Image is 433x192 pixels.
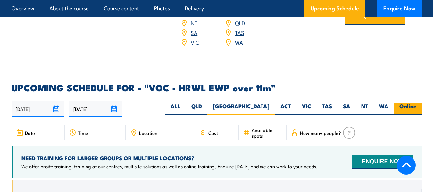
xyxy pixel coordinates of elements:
[394,103,422,115] label: Online
[356,103,374,115] label: NT
[25,130,35,136] span: Date
[374,103,394,115] label: WA
[235,19,245,27] a: QLD
[208,130,218,136] span: Cost
[69,101,122,117] input: To date
[191,19,197,27] a: NT
[300,130,341,136] span: How many people?
[235,38,243,46] a: WA
[191,29,197,36] a: SA
[186,103,207,115] label: QLD
[207,103,275,115] label: [GEOGRAPHIC_DATA]
[191,38,199,46] a: VIC
[78,130,88,136] span: Time
[12,83,422,91] h2: UPCOMING SCHEDULE FOR - "VOC - HRWL EWP over 11m"
[12,101,64,117] input: From date
[275,103,296,115] label: ACT
[352,155,413,169] button: ENQUIRE NOW
[21,163,318,170] p: We offer onsite training, training at our centres, multisite solutions as well as online training...
[317,103,337,115] label: TAS
[235,29,244,36] a: TAS
[139,130,157,136] span: Location
[165,103,186,115] label: ALL
[21,154,318,162] h4: NEED TRAINING FOR LARGER GROUPS OR MULTIPLE LOCATIONS?
[337,103,356,115] label: SA
[252,127,282,138] span: Available spots
[296,103,317,115] label: VIC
